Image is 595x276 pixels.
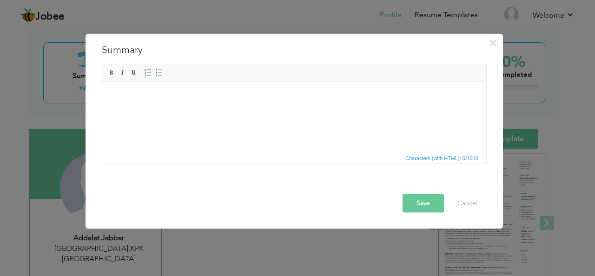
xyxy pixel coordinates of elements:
span: Characters (with HTML): 0/1000 [403,154,480,162]
h3: Summary [102,43,487,57]
a: Underline [129,67,139,78]
button: Save [403,194,444,212]
a: Bold [106,67,117,78]
a: Italic [118,67,128,78]
a: Insert/Remove Numbered List [143,67,153,78]
span: × [489,34,497,51]
button: Close [486,35,501,50]
button: Cancel [448,194,487,212]
div: Statistics [403,154,481,162]
a: Insert/Remove Bulleted List [154,67,164,78]
iframe: Rich Text Editor, summaryEditor [102,82,486,152]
